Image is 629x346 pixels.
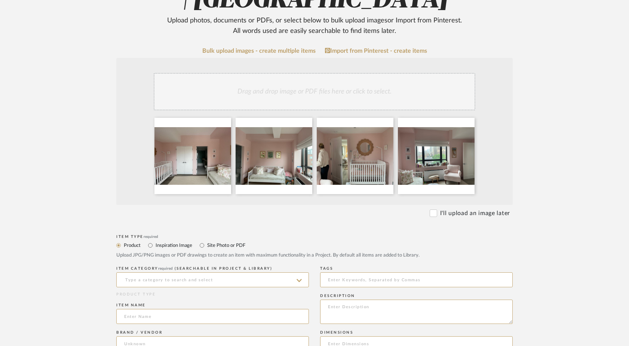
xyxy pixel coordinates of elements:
div: Upload photos, documents or PDFs, or select below to bulk upload images or Import from Pinterest ... [161,15,468,36]
label: Inspiration Image [155,241,192,249]
div: Description [320,294,513,298]
label: Site Photo or PDF [206,241,245,249]
div: Item Type [116,235,513,239]
span: (Searchable in Project & Library) [175,267,273,270]
div: Dimensions [320,330,513,335]
div: Brand / Vendor [116,330,309,335]
a: Import from Pinterest - create items [325,48,427,54]
mat-radio-group: Select item type [116,241,513,250]
input: Type a category to search and select [116,272,309,287]
a: Bulk upload images - create multiple items [202,48,316,54]
div: PRODUCT TYPE [116,292,309,297]
span: required [144,235,158,239]
label: I'll upload an image later [440,209,510,218]
div: Upload JPG/PNG images or PDF drawings to create an item with maximum functionality in a Project. ... [116,252,513,259]
label: Product [123,241,141,249]
input: Enter Keywords, Separated by Commas [320,272,513,287]
div: Tags [320,266,513,271]
div: ITEM CATEGORY [116,266,309,271]
div: Item name [116,303,309,307]
span: required [158,267,173,270]
input: Enter Name [116,309,309,324]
